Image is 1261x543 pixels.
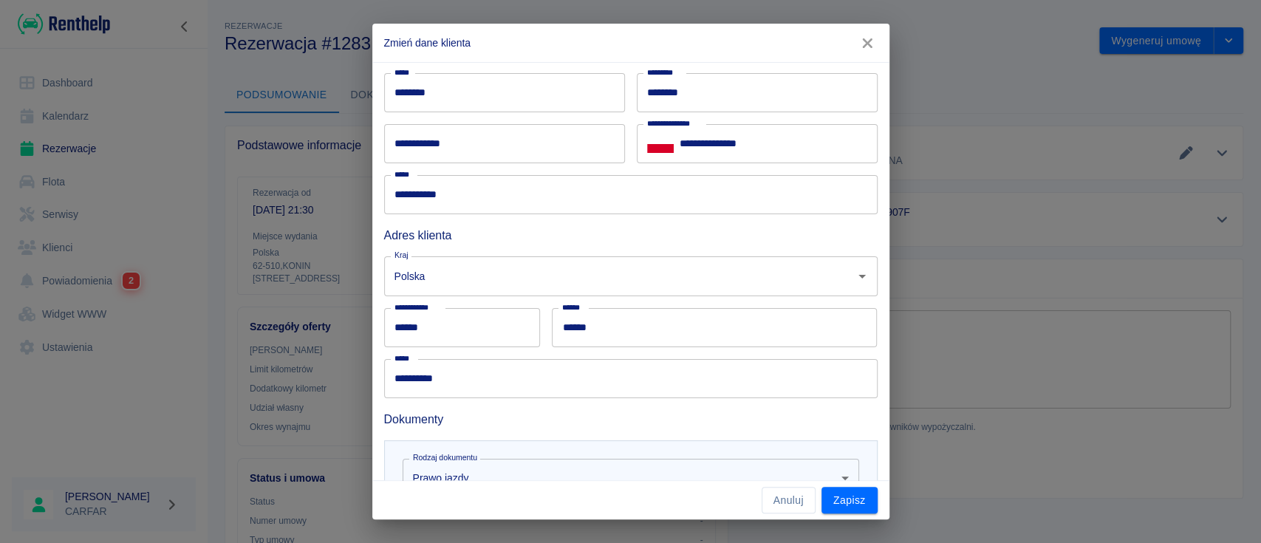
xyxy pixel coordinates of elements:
div: Prawo jazdy [403,459,859,498]
button: Select country [647,133,674,155]
button: Zapisz [821,487,878,514]
h6: Dokumenty [384,410,878,428]
label: Rodzaj dokumentu [413,452,477,463]
h2: Zmień dane klienta [372,24,889,62]
button: Otwórz [852,266,872,287]
label: Kraj [394,250,409,261]
h6: Adres klienta [384,226,878,245]
button: Anuluj [762,487,816,514]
